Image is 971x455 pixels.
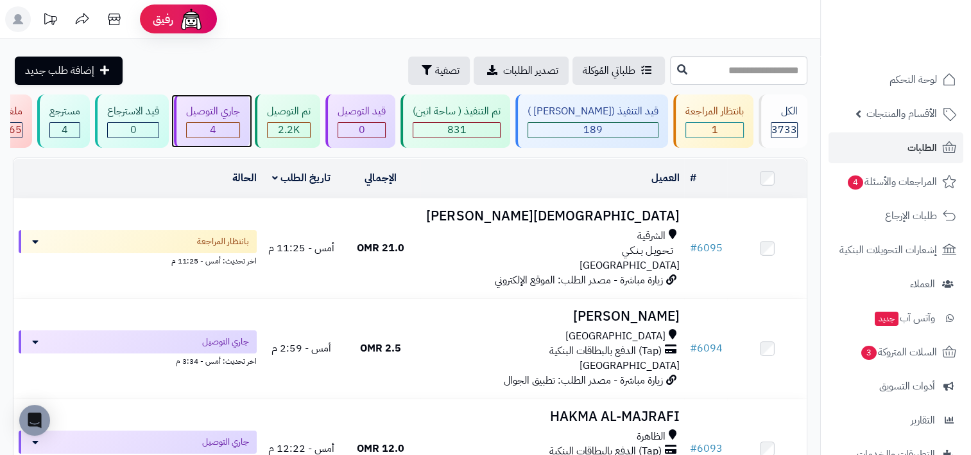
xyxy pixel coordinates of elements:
[873,309,935,327] span: وآتس آب
[846,173,937,191] span: المراجعات والأسئلة
[50,123,80,138] div: 4
[579,358,679,373] span: [GEOGRAPHIC_DATA]
[425,309,680,324] h3: [PERSON_NAME]
[621,244,673,258] span: تـحـويـل بـنـكـي
[268,123,310,138] div: 2239
[875,312,898,326] span: جديد
[15,57,123,85] a: إضافة طلب جديد
[685,104,744,119] div: بانتظار المراجعة
[413,104,501,119] div: تم التنفيذ ( ساحة اتين)
[579,258,679,273] span: [GEOGRAPHIC_DATA]
[829,337,963,368] a: السلات المتروكة3
[323,94,398,148] a: قيد التوصيل 0
[689,341,722,356] a: #6094
[861,346,877,360] span: 3
[202,335,249,348] span: جاري التوصيل
[771,122,797,138] span: 3733
[202,436,249,449] span: جاري التوصيل
[879,377,935,395] span: أدوات التسويق
[829,132,963,163] a: الطلبات
[338,104,386,119] div: قيد التوصيل
[232,170,257,186] a: الحالة
[425,409,680,424] h3: ‪HAKMA AL-MAJRAFI‬‏
[435,63,460,78] span: تصفية
[34,6,66,35] a: تحديثات المنصة
[829,405,963,436] a: التقارير
[860,343,937,361] span: السلات المتروكة
[911,411,935,429] span: التقارير
[910,275,935,293] span: العملاء
[771,104,798,119] div: الكل
[2,104,22,119] div: ملغي
[178,6,204,32] img: ai-face.png
[829,64,963,95] a: لوحة التحكم
[130,122,137,138] span: 0
[197,235,249,248] span: بانتظار المراجعة
[19,405,50,436] div: Open Intercom Messenger
[829,371,963,402] a: أدوات التسويق
[839,241,937,259] span: إشعارات التحويلات البنكية
[907,139,937,157] span: الطلبات
[528,104,658,119] div: قيد التنفيذ ([PERSON_NAME] )
[565,329,665,344] span: [GEOGRAPHIC_DATA]
[549,344,661,359] span: (Tap) الدفع بالبطاقات البنكية
[474,57,569,85] a: تصدير الطلبات
[108,123,159,138] div: 0
[848,175,863,190] span: 4
[252,94,323,148] a: تم التوصيل 2.2K
[829,166,963,197] a: المراجعات والأسئلة4
[19,353,257,367] div: اخر تحديث: أمس - 3:34 م
[447,122,467,138] span: 831
[267,104,311,119] div: تم التوصيل
[637,229,665,244] span: الشرقية
[689,341,696,356] span: #
[572,57,665,85] a: طلباتي المُوكلة
[689,240,696,256] span: #
[107,104,159,119] div: قيد الاسترجاع
[338,123,385,138] div: 0
[671,94,756,148] a: بانتظار المراجعة 1
[92,94,171,148] a: قيد الاسترجاع 0
[651,170,679,186] a: العميل
[3,123,22,138] div: 465
[278,122,300,138] span: 2.2K
[359,122,365,138] span: 0
[689,170,696,186] a: #
[686,123,743,138] div: 1
[210,122,216,138] span: 4
[272,170,331,186] a: تاريخ الطلب
[494,272,662,288] span: زيارة مباشرة - مصدر الطلب: الموقع الإلكتروني
[513,94,671,148] a: قيد التنفيذ ([PERSON_NAME] ) 189
[829,235,963,265] a: إشعارات التحويلات البنكية
[583,63,635,78] span: طلباتي المُوكلة
[186,104,240,119] div: جاري التوصيل
[49,104,80,119] div: مسترجع
[583,122,603,138] span: 189
[636,429,665,444] span: الظاهرة
[885,207,937,225] span: طلبات الإرجاع
[271,341,331,356] span: أمس - 2:59 م
[503,373,662,388] span: زيارة مباشرة - مصدر الطلب: تطبيق الجوال
[889,71,937,89] span: لوحة التحكم
[829,269,963,299] a: العملاء
[528,123,658,138] div: 189
[829,201,963,231] a: طلبات الإرجاع
[268,240,334,256] span: أمس - 11:25 م
[756,94,810,148] a: الكل3733
[35,94,92,148] a: مسترجع 4
[712,122,718,138] span: 1
[62,122,68,138] span: 4
[408,57,470,85] button: تصفية
[153,12,173,27] span: رفيق
[365,170,397,186] a: الإجمالي
[19,253,257,267] div: اخر تحديث: أمس - 11:25 م
[398,94,513,148] a: تم التنفيذ ( ساحة اتين) 831
[413,123,500,138] div: 831
[829,303,963,334] a: وآتس آبجديد
[884,30,959,57] img: logo-2.png
[3,122,22,138] span: 465
[866,105,937,123] span: الأقسام والمنتجات
[425,209,680,224] h3: [DEMOGRAPHIC_DATA][PERSON_NAME]
[689,240,722,256] a: #6095
[503,63,558,78] span: تصدير الطلبات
